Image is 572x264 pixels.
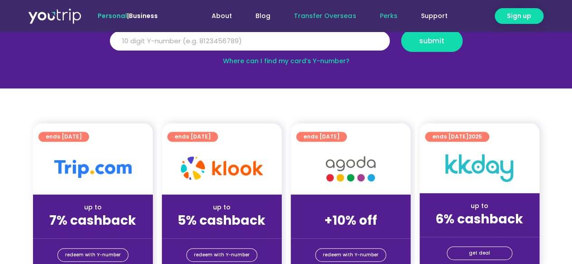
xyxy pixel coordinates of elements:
[296,132,347,142] a: ends [DATE]
[175,132,211,142] span: ends [DATE]
[200,8,244,24] a: About
[110,30,463,59] form: Y Number
[298,229,403,238] div: (for stays only)
[435,210,523,228] strong: 6% cashback
[507,11,531,21] span: Sign up
[178,212,265,229] strong: 5% cashback
[315,248,386,262] a: redeem with Y-number
[495,8,544,24] a: Sign up
[447,246,512,260] a: get deal
[169,203,274,212] div: up to
[409,8,459,24] a: Support
[167,132,218,142] a: ends [DATE]
[49,212,136,229] strong: 7% cashback
[38,132,89,142] a: ends [DATE]
[194,249,250,261] span: redeem with Y-number
[425,132,489,142] a: ends [DATE]2025
[169,229,274,238] div: (for stays only)
[110,31,390,51] input: 10 digit Y-number (e.g. 8123456789)
[223,56,350,65] a: Where can I find my card’s Y-number?
[342,203,359,212] span: up to
[303,132,340,142] span: ends [DATE]
[324,212,377,229] strong: +10% off
[427,201,532,211] div: up to
[129,11,158,20] a: Business
[368,8,409,24] a: Perks
[40,229,146,238] div: (for stays only)
[98,11,158,20] span: |
[182,8,459,24] nav: Menu
[46,132,82,142] span: ends [DATE]
[244,8,282,24] a: Blog
[432,132,482,142] span: ends [DATE]
[427,227,532,237] div: (for stays only)
[468,133,482,140] span: 2025
[419,37,444,44] span: submit
[469,247,490,259] span: get deal
[57,248,128,262] a: redeem with Y-number
[401,30,463,52] button: submit
[98,11,127,20] span: Personal
[282,8,368,24] a: Transfer Overseas
[65,249,121,261] span: redeem with Y-number
[40,203,146,212] div: up to
[186,248,257,262] a: redeem with Y-number
[323,249,378,261] span: redeem with Y-number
